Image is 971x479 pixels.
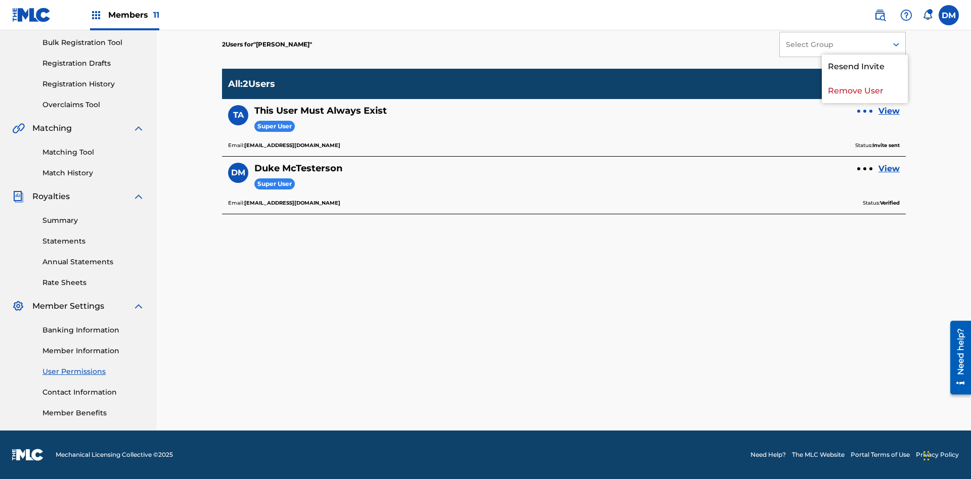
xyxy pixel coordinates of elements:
a: User Permissions [42,366,145,377]
a: Need Help? [751,450,786,459]
a: Rate Sheets [42,277,145,288]
p: All : 2 Users [228,78,275,89]
a: Registration History [42,79,145,89]
a: Statements [42,236,145,247]
a: The MLC Website [792,450,845,459]
p: Email: [228,199,340,208]
span: TA [233,109,244,121]
span: Member Settings [32,300,104,312]
img: logo [12,449,43,461]
p: Remove User [822,79,908,103]
a: Summary [42,215,145,226]
span: Super User [254,178,295,190]
p: Resend Invite [822,55,908,79]
a: Portal Terms of Use [851,450,910,459]
img: Royalties [12,190,24,203]
p: Status: [855,141,900,150]
iframe: Chat Widget [920,430,971,479]
span: RONALD MCTESTERSON [253,40,312,48]
img: MLC Logo [12,8,51,22]
div: User Menu [939,5,959,25]
a: Match History [42,168,145,178]
img: search [874,9,886,21]
a: Public Search [870,5,890,25]
div: Notifications [922,10,933,20]
img: expand [133,190,145,203]
h5: This User Must Always Exist [254,105,387,117]
img: expand [133,122,145,134]
a: Contact Information [42,387,145,398]
h5: Duke McTesterson [254,163,342,174]
a: Privacy Policy [916,450,959,459]
img: help [900,9,912,21]
p: Status: [863,199,900,208]
div: Help [896,5,916,25]
b: Invite sent [872,142,900,149]
a: View [878,105,900,117]
iframe: Resource Center [943,317,971,400]
span: Royalties [32,190,70,203]
span: Members [108,9,159,21]
div: Drag [923,441,930,471]
div: Select Group [786,39,880,50]
a: Annual Statements [42,257,145,267]
p: Email: [228,141,340,150]
span: Super User [254,121,295,132]
a: Matching Tool [42,147,145,158]
a: Overclaims Tool [42,100,145,110]
b: [EMAIL_ADDRESS][DOMAIN_NAME] [244,200,340,206]
img: Top Rightsholders [90,9,102,21]
a: Member Information [42,346,145,356]
a: Bulk Registration Tool [42,37,145,48]
span: Matching [32,122,72,134]
a: Banking Information [42,325,145,336]
img: Member Settings [12,300,24,312]
span: DM [231,167,245,179]
img: Matching [12,122,25,134]
a: Member Benefits [42,408,145,418]
img: expand [133,300,145,312]
a: View [878,163,900,175]
span: 11 [153,10,159,20]
b: [EMAIL_ADDRESS][DOMAIN_NAME] [244,142,340,149]
span: Mechanical Licensing Collective © 2025 [56,450,173,459]
a: Registration Drafts [42,58,145,69]
span: 2 Users for [222,40,253,48]
b: Verified [880,200,900,206]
